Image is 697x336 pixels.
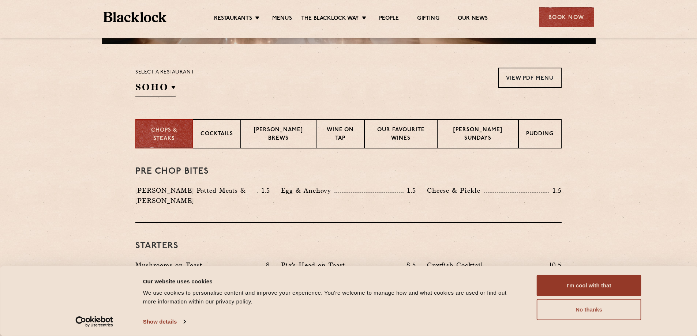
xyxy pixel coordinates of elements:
[324,126,356,143] p: Wine on Tap
[201,130,233,139] p: Cocktails
[427,185,484,196] p: Cheese & Pickle
[445,126,511,143] p: [PERSON_NAME] Sundays
[135,241,562,251] h3: Starters
[135,260,206,270] p: Mushrooms on Toast
[281,260,349,270] p: Pig's Head on Toast
[427,260,487,270] p: Crayfish Cocktail
[372,126,430,143] p: Our favourite wines
[549,186,562,195] p: 1.5
[301,15,359,23] a: The Blacklock Way
[135,185,257,206] p: [PERSON_NAME] Potted Meats & [PERSON_NAME]
[143,277,520,286] div: Our website uses cookies
[143,316,186,327] a: Show details
[417,15,439,23] a: Gifting
[262,260,270,270] p: 8
[537,275,641,296] button: I'm cool with that
[214,15,252,23] a: Restaurants
[403,260,416,270] p: 8.5
[498,68,562,88] a: View PDF Menu
[404,186,416,195] p: 1.5
[258,186,270,195] p: 1.5
[62,316,126,327] a: Usercentrics Cookiebot - opens in a new window
[537,299,641,320] button: No thanks
[539,7,594,27] div: Book Now
[104,12,167,22] img: BL_Textured_Logo-footer-cropped.svg
[143,127,185,143] p: Chops & Steaks
[248,126,308,143] p: [PERSON_NAME] Brews
[546,260,562,270] p: 10.5
[526,130,554,139] p: Pudding
[143,288,520,306] div: We use cookies to personalise content and improve your experience. You're welcome to manage how a...
[135,167,562,176] h3: Pre Chop Bites
[281,185,334,196] p: Egg & Anchovy
[135,68,194,77] p: Select a restaurant
[458,15,488,23] a: Our News
[272,15,292,23] a: Menus
[135,81,176,97] h2: SOHO
[379,15,399,23] a: People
